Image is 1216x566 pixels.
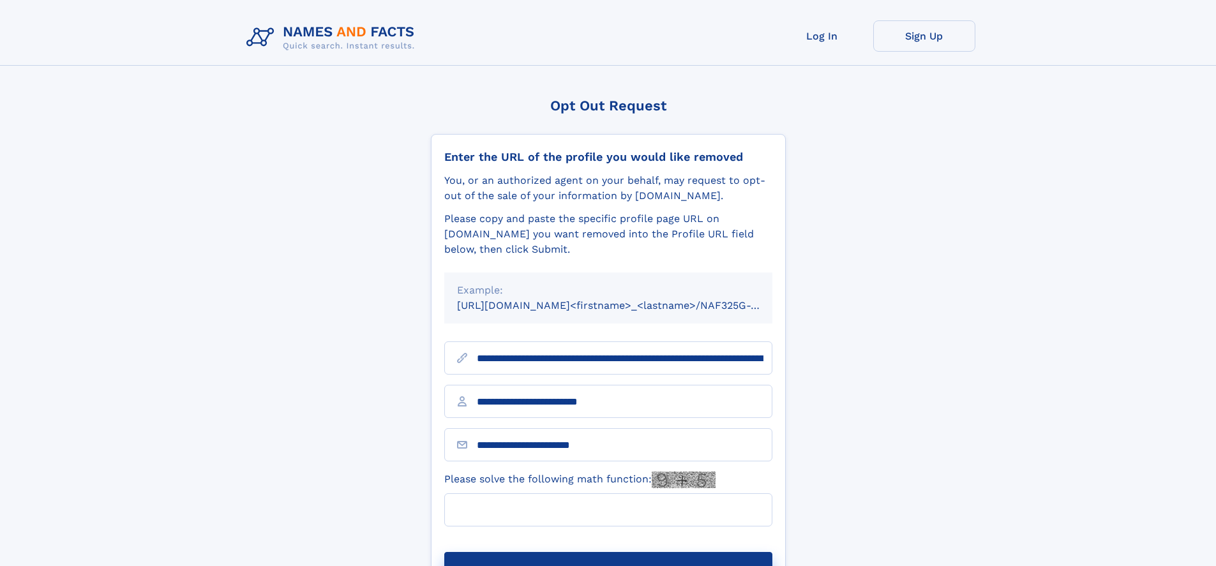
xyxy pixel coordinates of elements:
small: [URL][DOMAIN_NAME]<firstname>_<lastname>/NAF325G-xxxxxxxx [457,299,797,311]
a: Sign Up [873,20,975,52]
div: Please copy and paste the specific profile page URL on [DOMAIN_NAME] you want removed into the Pr... [444,211,772,257]
label: Please solve the following math function: [444,472,716,488]
div: Opt Out Request [431,98,786,114]
img: Logo Names and Facts [241,20,425,55]
div: Example: [457,283,760,298]
div: You, or an authorized agent on your behalf, may request to opt-out of the sale of your informatio... [444,173,772,204]
a: Log In [771,20,873,52]
div: Enter the URL of the profile you would like removed [444,150,772,164]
